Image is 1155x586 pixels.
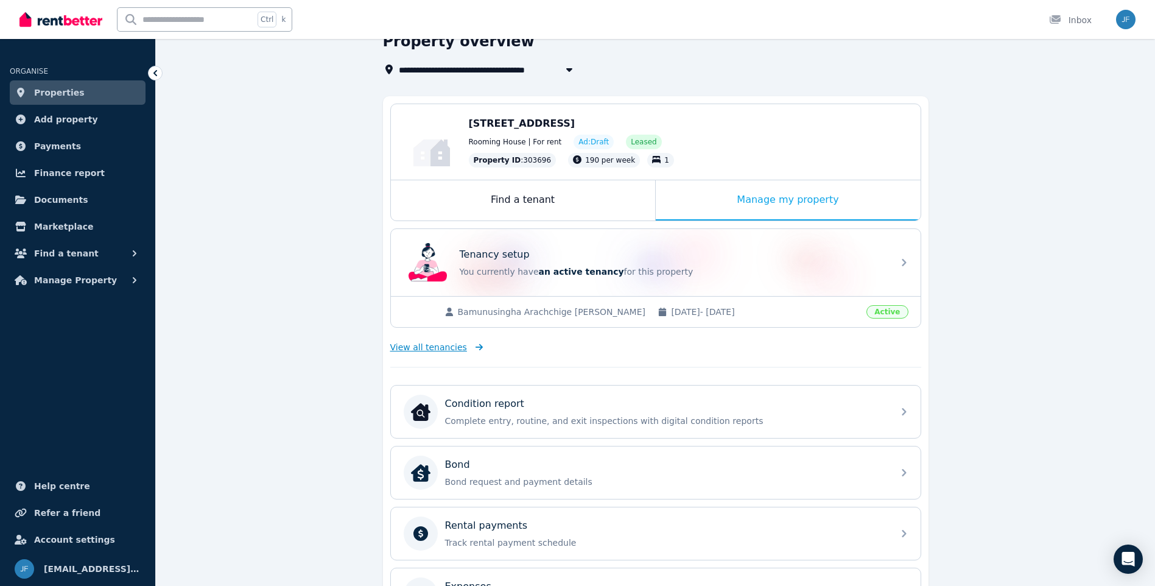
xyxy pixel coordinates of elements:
[445,476,886,488] p: Bond request and payment details
[10,80,146,105] a: Properties
[474,155,521,165] span: Property ID
[10,241,146,266] button: Find a tenant
[578,137,609,147] span: Ad: Draft
[10,528,146,552] a: Account settings
[10,67,48,76] span: ORGANISE
[10,134,146,158] a: Payments
[34,219,93,234] span: Marketplace
[539,267,624,277] span: an active tenancy
[445,537,886,549] p: Track rental payment schedule
[15,559,34,579] img: jfamproperty@gmail.com
[391,507,921,560] a: Rental paymentsTrack rental payment schedule
[409,243,448,282] img: Tenancy setup
[469,137,562,147] span: Rooming House | For rent
[44,562,141,576] span: [EMAIL_ADDRESS][DOMAIN_NAME]
[460,247,530,262] p: Tenancy setup
[10,107,146,132] a: Add property
[34,246,99,261] span: Find a tenant
[34,479,90,493] span: Help centre
[391,180,655,221] div: Find a tenant
[445,415,886,427] p: Complete entry, routine, and exit inspections with digital condition reports
[383,32,535,51] h1: Property overview
[10,474,146,498] a: Help centre
[34,532,115,547] span: Account settings
[445,397,524,411] p: Condition report
[460,266,886,278] p: You currently have for this property
[10,188,146,212] a: Documents
[469,153,556,168] div: : 303696
[445,518,528,533] p: Rental payments
[458,306,646,318] span: Bamunusingha Arachchige [PERSON_NAME]
[34,273,117,288] span: Manage Property
[390,341,467,353] span: View all tenancies
[411,402,430,422] img: Condition report
[391,386,921,438] a: Condition reportCondition reportComplete entry, routine, and exit inspections with digital condit...
[10,161,146,185] a: Finance report
[19,10,102,29] img: RentBetter
[34,506,100,520] span: Refer a friend
[411,463,430,482] img: Bond
[1049,14,1092,26] div: Inbox
[34,112,98,127] span: Add property
[390,341,483,353] a: View all tenancies
[391,229,921,296] a: Tenancy setupTenancy setupYou currently havean active tenancyfor this property
[10,501,146,525] a: Refer a friend
[1116,10,1136,29] img: jfamproperty@gmail.com
[585,156,635,164] span: 190 per week
[34,85,85,100] span: Properties
[34,192,88,207] span: Documents
[469,118,575,129] span: [STREET_ADDRESS]
[656,180,921,221] div: Manage my property
[631,137,656,147] span: Leased
[10,214,146,239] a: Marketplace
[671,306,859,318] span: [DATE] - [DATE]
[258,12,276,27] span: Ctrl
[391,447,921,499] a: BondBondBond request and payment details
[1114,545,1143,574] div: Open Intercom Messenger
[281,15,286,24] span: k
[866,305,908,319] span: Active
[34,166,105,180] span: Finance report
[34,139,81,154] span: Payments
[445,457,470,472] p: Bond
[664,156,669,164] span: 1
[10,268,146,292] button: Manage Property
